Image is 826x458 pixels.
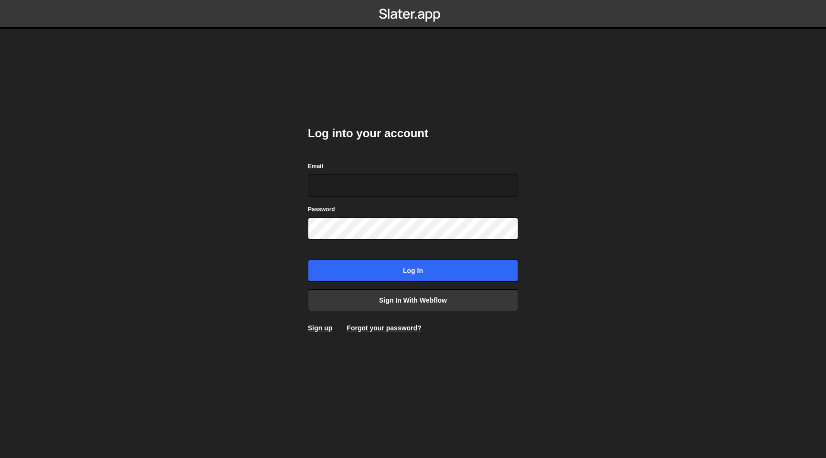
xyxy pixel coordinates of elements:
[308,289,518,311] a: Sign in with Webflow
[308,205,335,214] label: Password
[308,162,323,171] label: Email
[347,324,421,332] a: Forgot your password?
[308,126,518,141] h2: Log into your account
[308,260,518,282] input: Log in
[308,324,332,332] a: Sign up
